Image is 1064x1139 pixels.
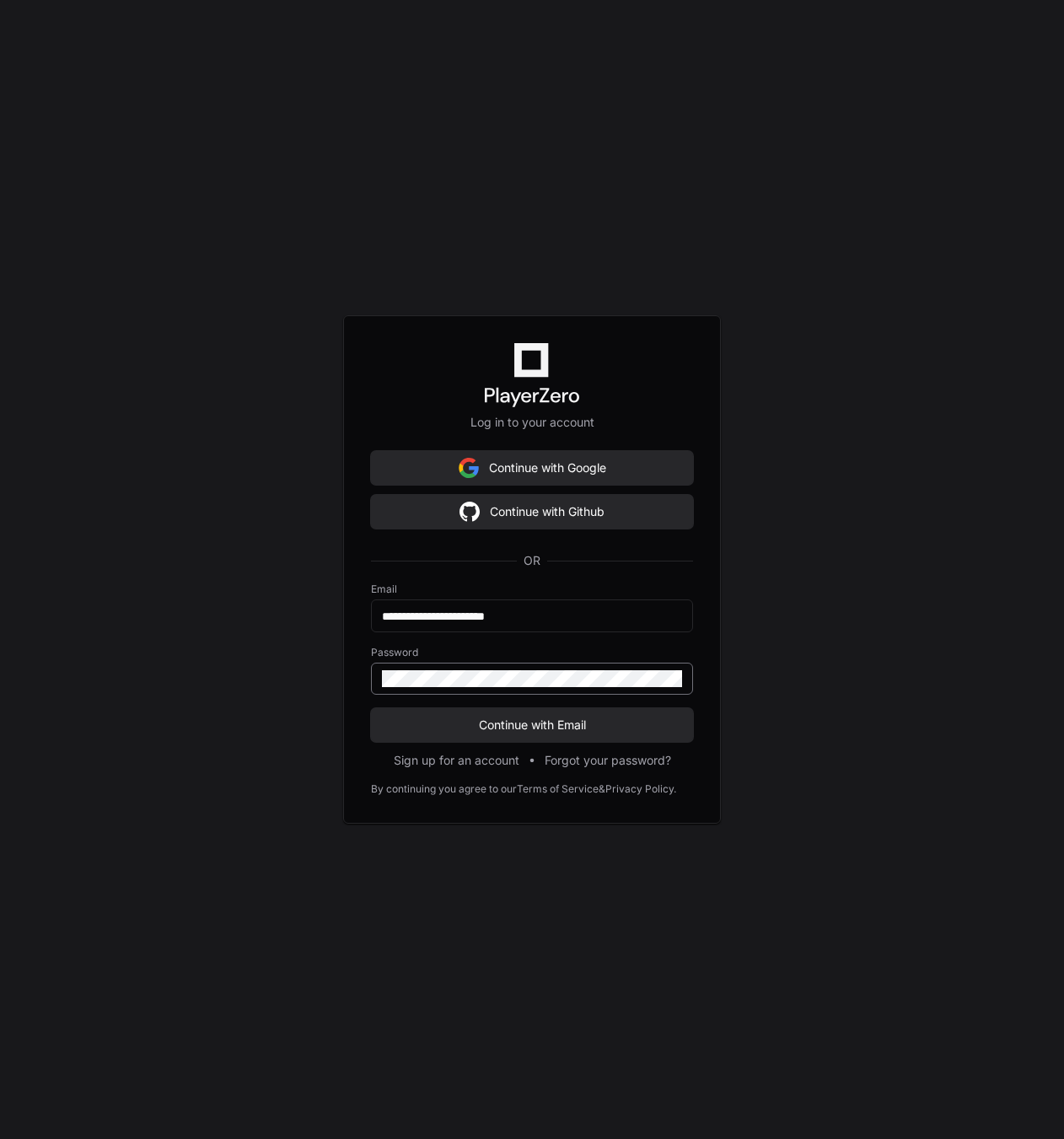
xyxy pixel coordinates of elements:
[371,583,693,596] label: Email
[459,495,480,529] img: Sign in with google
[459,451,479,485] img: Sign in with google
[517,782,599,796] a: Terms of Service
[371,495,693,529] button: Continue with Github
[371,708,693,742] button: Continue with Email
[371,646,693,659] label: Password
[371,451,693,485] button: Continue with Google
[371,782,517,796] div: By continuing you agree to our
[599,782,605,796] div: &
[605,782,676,796] a: Privacy Policy.
[517,552,547,569] span: OR
[394,752,519,769] button: Sign up for an account
[371,717,693,733] span: Continue with Email
[545,752,671,769] button: Forgot your password?
[371,414,693,431] p: Log in to your account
